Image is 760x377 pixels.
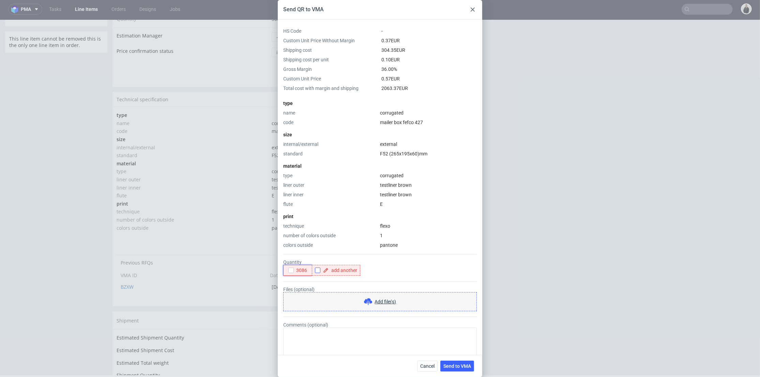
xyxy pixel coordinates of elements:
[112,72,427,87] div: Technical specification
[121,263,134,270] a: BZXW
[117,107,270,115] td: code
[283,75,379,82] div: Custom Unit Price
[272,108,318,114] span: mailer box fefco 427
[267,314,423,326] td: Unknown
[283,182,377,188] div: liner outer
[380,110,404,116] span: corrugated
[267,339,423,351] td: Unknown
[380,242,398,248] span: pantone
[117,164,270,172] td: liner inner
[381,38,400,43] span: 0.37 EUR
[283,28,379,34] div: HS Code
[440,361,474,372] button: Send to VMA
[283,37,379,44] div: Custom Unit Price Without Margin
[272,196,274,203] span: 1
[380,182,412,188] span: testliner brown
[117,314,267,326] td: Estimated Shipment Quantity
[381,57,400,62] span: 0.10 EUR
[267,326,423,339] td: Unknown
[283,322,477,360] label: Comments (optional)
[283,141,377,148] div: internal/external
[283,150,377,157] div: standard
[117,99,270,107] td: name
[443,364,471,368] span: Send to VMA
[117,131,270,139] td: standard
[283,100,477,107] div: type
[382,218,419,228] button: Send to QMS
[283,191,377,198] div: liner inner
[375,298,396,305] span: Add file(s)
[117,139,270,148] td: material
[283,265,312,276] button: 3086
[283,172,377,179] div: type
[117,155,270,164] td: liner outer
[117,235,423,250] div: Previous RFQs
[283,163,477,169] div: material
[283,242,377,248] div: colors outside
[294,268,307,273] span: 3086
[272,148,297,154] span: corrugated
[380,201,383,207] span: E
[378,296,423,305] button: Manage shipments
[283,213,477,220] div: print
[117,12,270,27] td: Estimation Manager
[283,287,477,311] div: Files (optional)
[117,196,270,204] td: number of colors outside
[417,361,438,372] button: Cancel
[117,171,270,180] td: flute
[283,232,377,239] div: number of colors outside
[117,91,270,99] td: type
[381,47,405,53] span: 304.35 EUR
[117,326,267,339] td: Estimated Shipment Cost
[5,11,107,33] div: This line item cannot be removed this is the only one line item in order.
[346,218,382,228] button: Send to VMA
[270,250,419,261] td: Date sent
[380,233,383,238] span: 1
[283,131,477,138] div: size
[270,261,419,273] td: [DATE]
[272,124,290,131] span: external
[380,151,427,156] span: F52 (265x195x60) mm
[117,147,270,155] td: type
[283,201,377,208] div: flute
[384,76,423,83] a: Edit specification
[272,100,297,106] span: corrugated
[117,115,270,123] td: size
[380,223,390,229] span: flexo
[272,188,282,195] span: flexo
[283,259,477,276] div: Quantity
[117,351,267,364] td: Shipment Quantity
[381,86,408,91] span: 2063.37 EUR
[272,172,274,179] span: E
[380,120,423,125] span: mailer box fefco 427
[381,28,383,34] span: -
[283,85,379,92] div: Total cost with margin and shipping
[420,364,435,368] span: Cancel
[117,27,270,42] td: Price confirmation status
[117,187,270,196] td: technique
[272,205,291,211] span: pantone
[283,66,379,73] div: Gross Margin
[112,291,427,309] div: Shipment
[117,204,270,212] td: colors outside
[267,351,423,364] td: 1
[272,156,307,163] span: testliner brown
[117,339,267,351] td: Estimated Total weight
[283,109,377,116] div: name
[283,56,379,63] div: Shipping cost per unit
[283,119,377,126] div: code
[305,216,346,231] a: Download PDF
[283,47,379,54] div: Shipping cost
[381,76,400,81] span: 0.57 EUR
[380,192,412,197] span: testliner brown
[283,223,377,229] div: technique
[272,132,319,138] span: F52 (265x195x60) mm
[283,328,477,360] textarea: Comments (optional)
[381,66,397,72] span: 36.00 %
[380,173,404,178] span: corrugated
[117,180,270,188] td: print
[386,43,423,52] button: Save
[121,250,270,261] td: VMA ID
[272,164,307,171] span: testliner brown
[380,141,397,147] span: external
